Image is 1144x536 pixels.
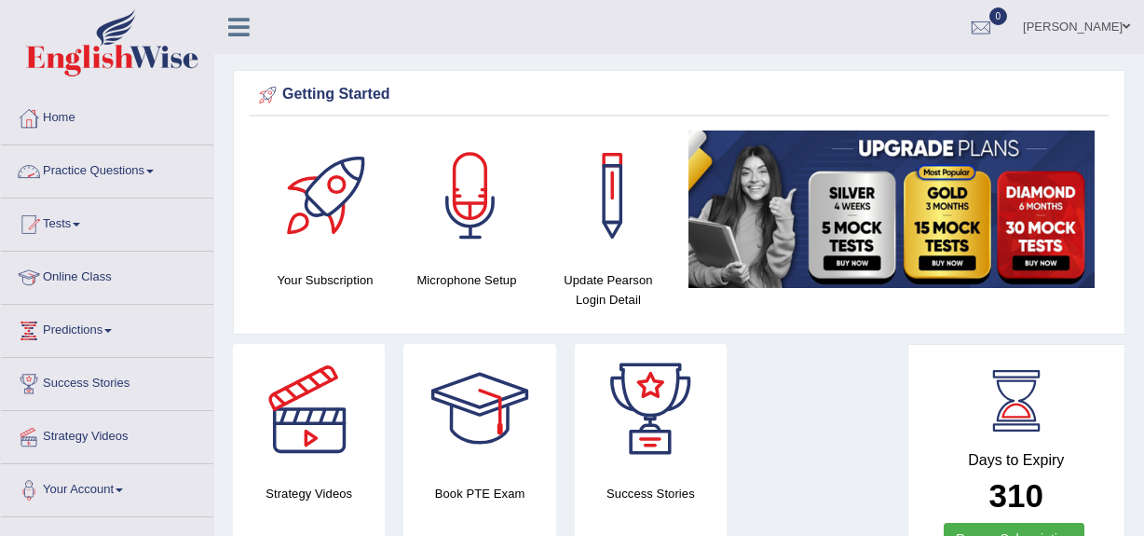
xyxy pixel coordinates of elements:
[688,131,1095,288] img: small5.jpg
[1,199,213,245] a: Tests
[233,484,385,503] h4: Strategy Videos
[1,464,213,511] a: Your Account
[1,305,213,351] a: Predictions
[929,452,1105,469] h4: Days to Expiry
[405,270,528,290] h4: Microphone Setup
[403,484,555,503] h4: Book PTE Exam
[254,81,1104,109] div: Getting Started
[989,477,1043,514] b: 310
[1,252,213,298] a: Online Class
[575,484,727,503] h4: Success Stories
[547,270,670,309] h4: Update Pearson Login Detail
[1,92,213,139] a: Home
[989,7,1008,25] span: 0
[1,411,213,458] a: Strategy Videos
[1,145,213,192] a: Practice Questions
[1,358,213,405] a: Success Stories
[264,270,387,290] h4: Your Subscription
